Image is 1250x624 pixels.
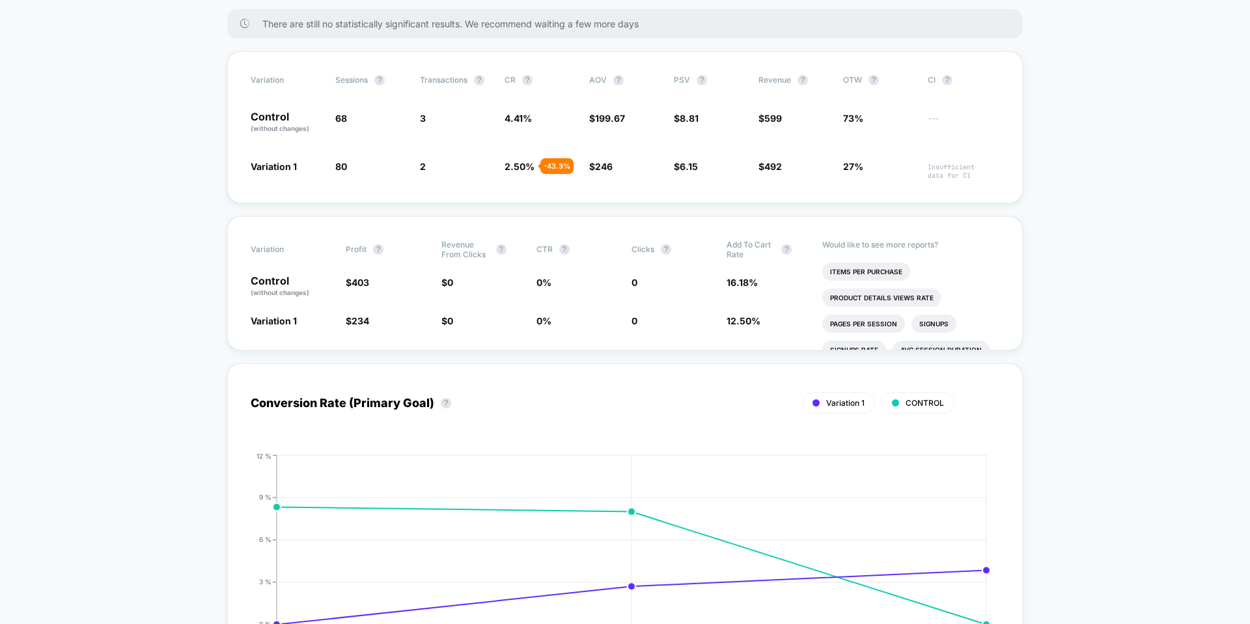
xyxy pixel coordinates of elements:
span: Variation 1 [826,398,865,408]
div: - 43.3 % [540,158,574,174]
span: $ [346,315,369,326]
span: $ [674,161,698,172]
span: 16.18 % [727,277,758,288]
span: $ [589,113,625,124]
span: There are still no statistically significant results. We recommend waiting a few more days [262,18,997,29]
li: Items Per Purchase [822,262,910,281]
span: OTW [843,75,915,85]
button: ? [441,398,451,408]
li: Signups Rate [822,341,886,359]
span: Variation [251,75,322,85]
li: Signups [911,315,956,333]
span: 2 [420,161,426,172]
span: CI [928,75,999,85]
span: 12.50 % [727,315,760,326]
button: ? [522,75,533,85]
span: 246 [595,161,613,172]
span: 0 [632,277,637,288]
span: 27% [843,161,863,172]
button: ? [697,75,707,85]
span: 80 [335,161,347,172]
span: 492 [764,161,782,172]
span: CONTROL [906,398,944,408]
p: Would like to see more reports? [822,240,1000,249]
span: Add To Cart Rate [727,240,775,259]
span: --- [928,115,999,134]
span: 68 [335,113,347,124]
button: ? [781,244,792,255]
span: 0 [447,315,453,326]
span: Sessions [335,75,368,85]
span: 4.41 % [505,113,532,124]
span: $ [441,315,453,326]
span: 0 [447,277,453,288]
li: Product Details Views Rate [822,289,941,307]
span: $ [441,277,453,288]
span: Clicks [632,244,654,254]
span: $ [346,277,369,288]
button: ? [798,75,808,85]
span: Profit [346,244,367,254]
button: ? [661,244,671,255]
span: PSV [674,75,690,85]
span: Revenue From Clicks [441,240,490,259]
span: 0 % [536,277,551,288]
button: ? [373,244,383,255]
span: CR [505,75,516,85]
span: AOV [589,75,607,85]
span: $ [589,161,613,172]
button: ? [474,75,484,85]
span: $ [674,113,699,124]
span: 199.67 [595,113,625,124]
span: 0 [632,315,637,326]
span: 0 % [536,315,551,326]
p: Control [251,276,333,298]
span: 234 [352,315,369,326]
span: 599 [764,113,782,124]
button: ? [496,244,507,255]
span: Revenue [758,75,791,85]
span: CTR [536,244,553,254]
button: ? [942,75,952,85]
span: 73% [843,113,863,124]
span: 8.81 [680,113,699,124]
span: 2.50 % [505,161,535,172]
span: Transactions [420,75,467,85]
span: $ [758,113,782,124]
button: ? [559,244,570,255]
span: 3 [420,113,426,124]
button: ? [613,75,624,85]
span: Insufficient data for CI [928,163,999,180]
span: 6.15 [680,161,698,172]
button: ? [868,75,879,85]
span: $ [758,161,782,172]
span: 403 [352,277,369,288]
li: Avg Session Duration [893,341,990,359]
button: ? [374,75,385,85]
li: Pages Per Session [822,315,905,333]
